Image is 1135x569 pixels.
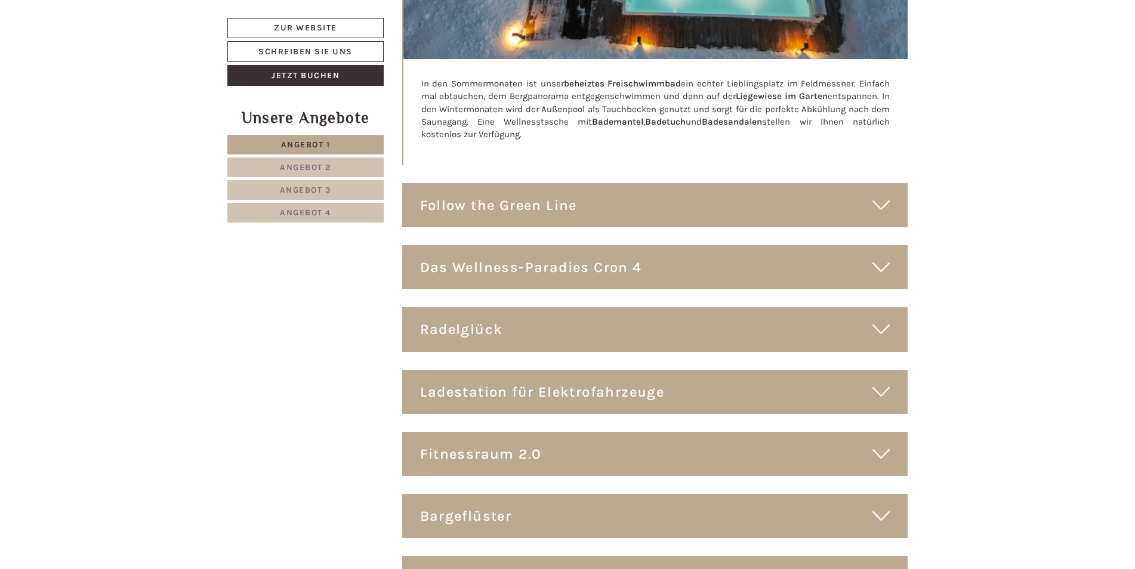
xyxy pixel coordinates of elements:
[402,183,908,227] div: Follow the Green Line
[227,107,384,129] div: Unsere Angebote
[214,9,255,29] div: [DATE]
[645,116,686,127] strong: Badetuch
[402,307,908,351] div: Radelglück
[280,162,331,172] span: Angebot 2
[227,18,384,38] a: Zur Website
[280,208,331,218] span: Angebot 4
[402,245,908,289] div: Das Wellness-Paradies Cron 4
[421,78,890,141] p: In den Sommermonaten ist unser ein echter Lieblingsplatz im Feldmessner. Einfach mal abtauchen, d...
[18,58,194,66] small: 09:07
[227,65,384,86] a: Jetzt buchen
[736,91,828,101] strong: Liegewiese im Garten
[281,140,331,150] span: Angebot 1
[592,116,643,127] strong: Bademantel
[402,432,908,476] div: Fitnessraum 2.0
[18,35,194,44] div: Hotel B&B Feldmessner
[9,32,200,69] div: Guten Tag, wie können wir Ihnen helfen?
[394,314,469,335] button: Senden
[702,116,762,127] strong: Badesandalen
[402,370,908,414] div: Ladestation für Elektrofahrzeuge
[280,185,332,195] span: Angebot 3
[227,41,384,62] a: Schreiben Sie uns
[564,78,681,89] strong: beheiztes Freischwimmbad
[402,494,908,538] div: Bargeflüster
